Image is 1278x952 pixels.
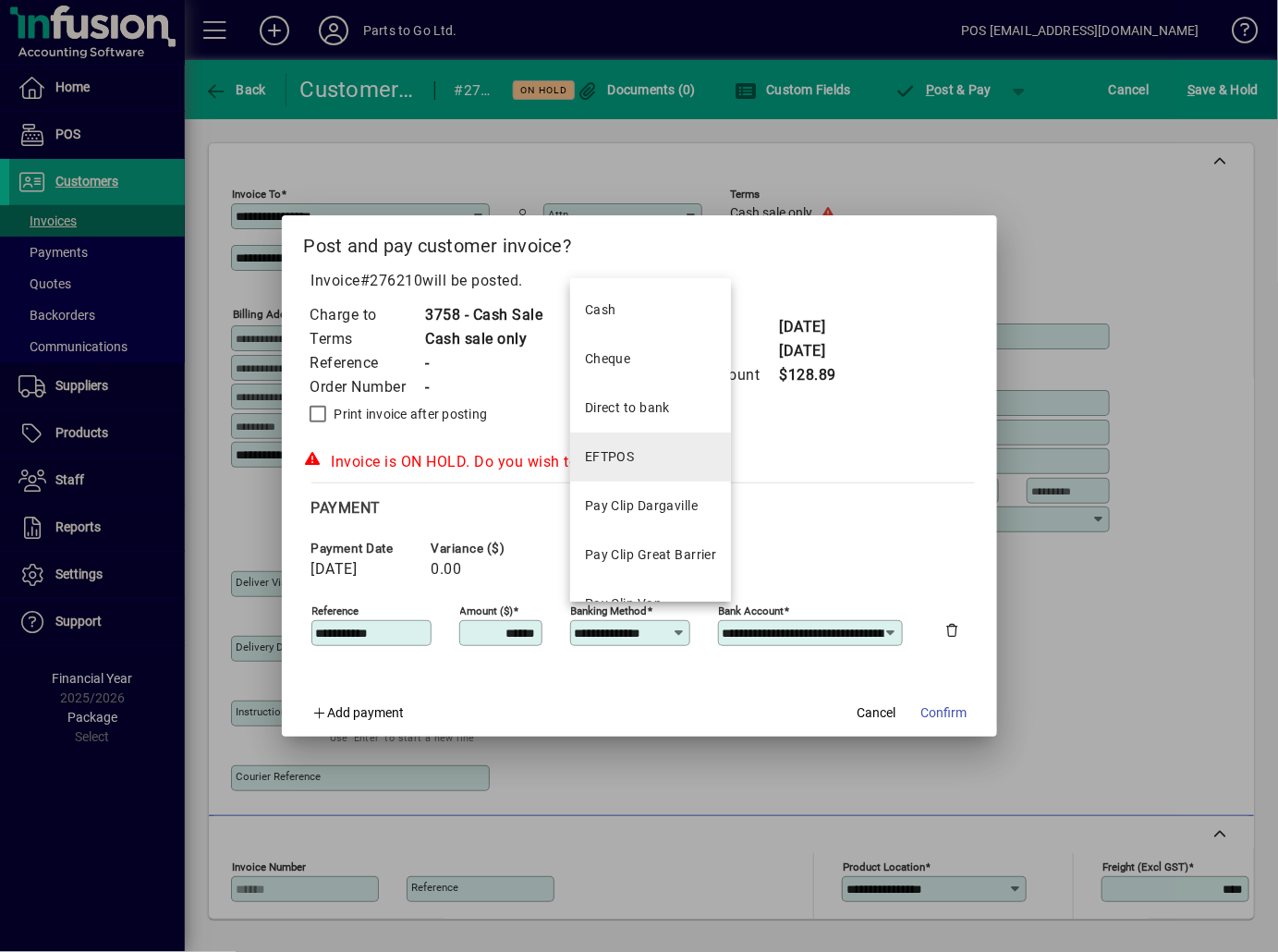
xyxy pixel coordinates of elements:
[432,542,542,555] span: Variance ($)
[585,398,670,418] div: Direct to bank
[360,272,423,289] span: #276210
[460,604,514,617] mat-label: Amount ($)
[310,351,425,375] td: Reference
[779,363,853,387] td: $128.89
[570,531,732,580] mat-option: Pay Clip Great Barrier
[310,327,425,351] td: Terms
[571,604,648,617] mat-label: Banking method
[311,561,358,578] span: [DATE]
[858,703,896,723] span: Cancel
[779,315,853,339] td: [DATE]
[425,351,543,375] td: -
[570,482,732,531] mat-option: Pay Clip Dargaville
[570,433,732,482] mat-option: EFTPOS
[719,604,785,617] mat-label: Bank Account
[585,349,631,369] div: Cheque
[425,327,543,351] td: Cash sale only
[914,696,975,729] button: Confirm
[570,335,732,384] mat-option: Cheque
[331,405,488,423] label: Print invoice after posting
[311,499,382,517] span: Payment
[921,703,968,723] span: Confirm
[570,286,732,335] mat-option: Cash
[282,215,997,269] h2: Post and pay customer invoice?
[585,300,616,320] div: Cash
[327,705,404,720] span: Add payment
[585,447,635,467] div: EFTPOS
[304,270,975,292] p: Invoice will be posted .
[310,303,425,327] td: Charge to
[570,580,732,629] mat-option: Pay Clip Van
[304,451,975,473] div: Invoice is ON HOLD. Do you wish to post it?
[311,542,422,555] span: Payment date
[432,561,462,578] span: 0.00
[304,696,412,729] button: Add payment
[570,384,732,433] mat-option: Direct to bank
[847,696,907,729] button: Cancel
[585,545,717,565] div: Pay Clip Great Barrier
[310,375,425,399] td: Order Number
[585,594,662,614] div: Pay Clip Van
[585,496,698,516] div: Pay Clip Dargaville
[425,303,543,327] td: 3758 - Cash Sale
[425,375,543,399] td: -
[779,339,853,363] td: [DATE]
[312,604,359,617] mat-label: Reference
